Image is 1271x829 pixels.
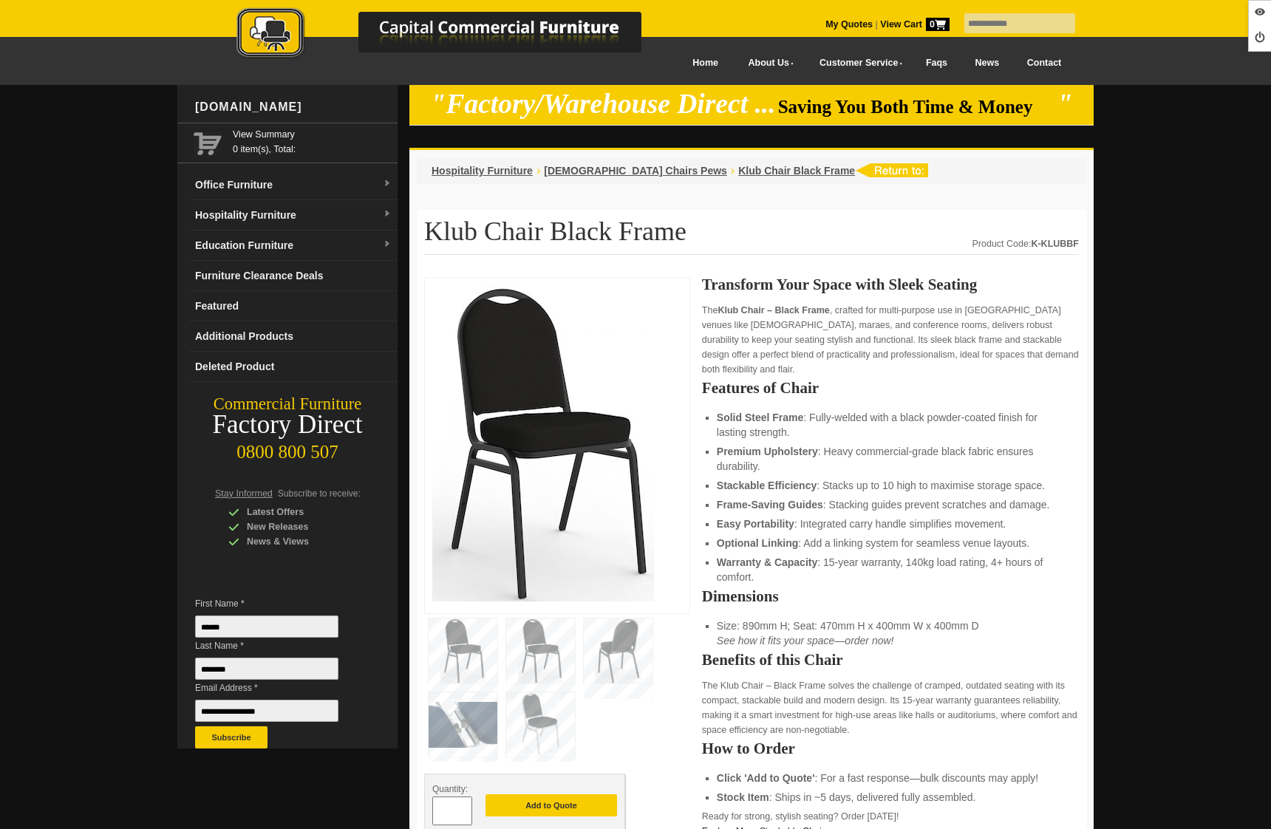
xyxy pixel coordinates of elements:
a: Customer Service [803,47,912,80]
li: : 15-year warranty, 140kg load rating, 4+ hours of comfort. [717,555,1064,584]
a: Contact [1013,47,1075,80]
span: Last Name * [195,638,361,653]
span: Email Address * [195,680,361,695]
a: News [961,47,1013,80]
li: : For a fast response—bulk discounts may apply! [717,771,1064,785]
a: Additional Products [189,321,398,352]
span: Subscribe to receive: [278,488,361,499]
a: About Us [732,47,803,80]
img: dropdown [383,240,392,249]
input: Email Address * [195,700,338,722]
div: 0800 800 507 [177,434,398,463]
p: The , crafted for multi-purpose use in [GEOGRAPHIC_DATA] venues like [DEMOGRAPHIC_DATA], maraes, ... [702,303,1079,377]
img: Capital Commercial Furniture Logo [196,7,713,61]
strong: Klub Chair – Black Frame [718,305,829,315]
a: Education Furnituredropdown [189,231,398,261]
a: Faqs [912,47,961,80]
strong: K-KLUBBF [1031,239,1079,249]
em: See how it fits your space—order now! [717,635,894,647]
strong: Warranty & Capacity [717,556,817,568]
strong: Solid Steel Frame [717,412,803,423]
img: Klub Chair Black Frame designed for churches, maraes, conference rooms, and halls; stacks up to 1... [432,285,654,601]
a: View Cart0 [878,19,950,30]
a: Office Furnituredropdown [189,170,398,200]
strong: Frame-Saving Guides [717,499,823,511]
strong: Premium Upholstery [717,446,818,457]
img: return to [855,163,928,177]
li: › [536,163,540,178]
li: : Add a linking system for seamless venue layouts. [717,536,1064,550]
p: The Klub Chair – Black Frame solves the challenge of cramped, outdated seating with its compact, ... [702,678,1079,737]
h2: Transform Your Space with Sleek Seating [702,277,1079,292]
h2: Benefits of this Chair [702,652,1079,667]
strong: Stackable Efficiency [717,480,817,491]
em: "Factory/Warehouse Direct ... [431,89,776,119]
li: : Stacking guides prevent scratches and damage. [717,497,1064,512]
span: Quantity: [432,784,468,794]
strong: Easy Portability [717,518,794,530]
a: Furniture Clearance Deals [189,261,398,291]
a: View Summary [233,127,392,142]
a: My Quotes [825,19,873,30]
li: : Stacks up to 10 high to maximise storage space. [717,478,1064,493]
span: Stay Informed [215,488,273,499]
a: [DEMOGRAPHIC_DATA] Chairs Pews [544,165,727,177]
div: [DOMAIN_NAME] [189,85,398,129]
button: Add to Quote [485,794,617,816]
h2: Features of Chair [702,381,1079,395]
a: Klub Chair Black Frame [738,165,855,177]
input: Last Name * [195,658,338,680]
a: Featured [189,291,398,321]
img: dropdown [383,180,392,188]
h2: How to Order [702,741,1079,756]
div: Factory Direct [177,414,398,435]
a: Hospitality Furniture [432,165,533,177]
span: First Name * [195,596,361,611]
div: New Releases [228,519,369,534]
li: Size: 890mm H; Seat: 470mm H x 400mm W x 400mm D [717,618,1064,648]
strong: View Cart [880,19,950,30]
li: : Integrated carry handle simplifies movement. [717,516,1064,531]
h1: Klub Chair Black Frame [424,217,1079,255]
button: Subscribe [195,726,268,748]
img: dropdown [383,210,392,219]
li: : Ships in ~5 days, delivered fully assembled. [717,790,1064,805]
li: : Heavy commercial-grade black fabric ensures durability. [717,444,1064,474]
a: Deleted Product [189,352,398,382]
input: First Name * [195,615,338,638]
strong: Click 'Add to Quote' [717,772,815,784]
a: Capital Commercial Furniture Logo [196,7,713,66]
div: Commercial Furniture [177,394,398,414]
em: " [1057,89,1073,119]
h2: Dimensions [702,589,1079,604]
strong: Stock Item [717,791,769,803]
span: 0 item(s), Total: [233,127,392,154]
li: : Fully-welded with a black powder-coated finish for lasting strength. [717,410,1064,440]
div: News & Views [228,534,369,549]
span: 0 [926,18,950,31]
a: Hospitality Furnituredropdown [189,200,398,231]
li: › [731,163,735,178]
strong: Optional Linking [717,537,798,549]
div: Latest Offers [228,505,369,519]
div: Product Code: [972,236,1080,251]
span: Saving You Both Time & Money [778,97,1055,117]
